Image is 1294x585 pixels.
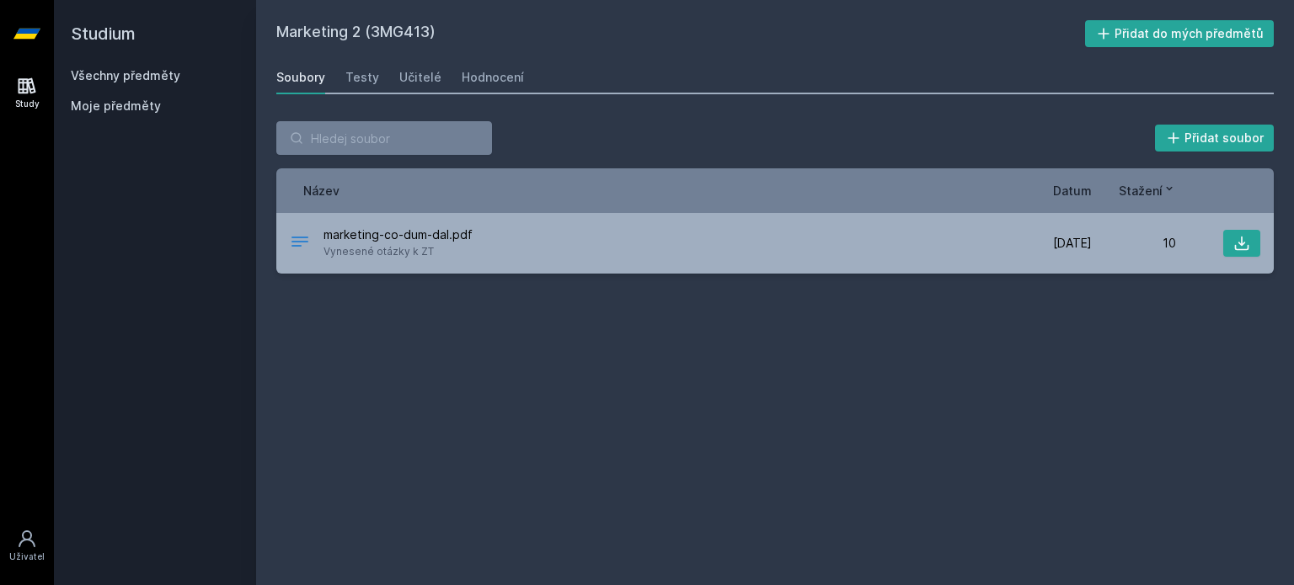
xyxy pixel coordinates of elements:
[1053,235,1092,252] span: [DATE]
[399,69,441,86] div: Učitelé
[276,20,1085,47] h2: Marketing 2 (3MG413)
[71,68,180,82] a: Všechny předměty
[3,67,51,119] a: Study
[9,550,45,563] div: Uživatel
[3,520,51,572] a: Uživatel
[462,69,524,86] div: Hodnocení
[345,61,379,94] a: Testy
[276,69,325,86] div: Soubory
[1092,235,1176,252] div: 10
[71,98,161,114] span: Moje předměty
[323,226,473,243] span: marketing-co-dum-dal.pdf
[1119,182,1176,199] button: Stažení
[399,61,441,94] a: Učitelé
[290,231,310,256] div: PDF
[1119,182,1163,199] span: Stažení
[345,69,379,86] div: Testy
[276,61,325,94] a: Soubory
[1053,182,1092,199] button: Datum
[276,121,492,155] input: Hledej soubor
[1155,125,1275,152] button: Přidat soubor
[15,98,40,110] div: Study
[1085,20,1275,47] button: Přidat do mých předmětů
[303,182,340,199] button: Název
[323,243,473,260] span: Vynesené otázky k ZT
[462,61,524,94] a: Hodnocení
